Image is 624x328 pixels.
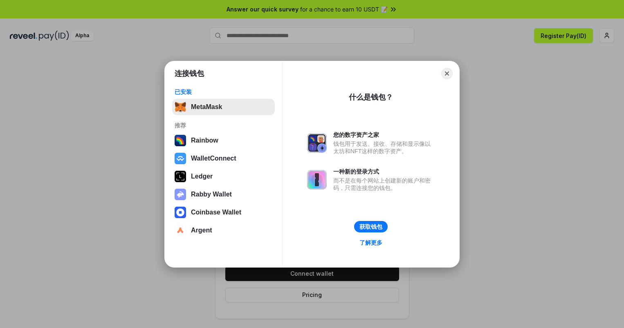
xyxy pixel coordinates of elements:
div: 了解更多 [359,239,382,246]
img: svg+xml,%3Csvg%20xmlns%3D%22http%3A%2F%2Fwww.w3.org%2F2000%2Fsvg%22%20width%3D%2228%22%20height%3... [175,171,186,182]
button: MetaMask [172,99,275,115]
div: Rabby Wallet [191,191,232,198]
div: 您的数字资产之家 [333,131,435,138]
div: MetaMask [191,103,222,111]
div: 已安装 [175,88,272,96]
div: Rainbow [191,137,218,144]
button: Coinbase Wallet [172,204,275,221]
div: 推荐 [175,122,272,129]
button: Rabby Wallet [172,186,275,203]
button: Argent [172,222,275,239]
div: 获取钱包 [359,223,382,230]
img: svg+xml,%3Csvg%20width%3D%22120%22%20height%3D%22120%22%20viewBox%3D%220%200%20120%20120%22%20fil... [175,135,186,146]
div: 一种新的登录方式 [333,168,435,175]
a: 了解更多 [355,237,387,248]
img: svg+xml,%3Csvg%20fill%3D%22none%22%20height%3D%2233%22%20viewBox%3D%220%200%2035%2033%22%20width%... [175,101,186,113]
img: svg+xml,%3Csvg%20width%3D%2228%22%20height%3D%2228%22%20viewBox%3D%220%200%2028%2028%22%20fill%3D... [175,225,186,236]
div: Coinbase Wallet [191,209,241,216]
button: Rainbow [172,132,275,149]
div: 而不是在每个网站上创建新的账户和密码，只需连接您的钱包。 [333,177,435,192]
button: WalletConnect [172,150,275,167]
h1: 连接钱包 [175,69,204,78]
button: 获取钱包 [354,221,388,232]
div: 什么是钱包？ [349,92,393,102]
div: Argent [191,227,212,234]
img: svg+xml,%3Csvg%20xmlns%3D%22http%3A%2F%2Fwww.w3.org%2F2000%2Fsvg%22%20fill%3D%22none%22%20viewBox... [307,133,327,153]
img: svg+xml,%3Csvg%20xmlns%3D%22http%3A%2F%2Fwww.w3.org%2F2000%2Fsvg%22%20fill%3D%22none%22%20viewBox... [175,189,186,200]
button: Close [441,68,453,79]
div: Ledger [191,173,213,180]
img: svg+xml,%3Csvg%20xmlns%3D%22http%3A%2F%2Fwww.w3.org%2F2000%2Fsvg%22%20fill%3D%22none%22%20viewBox... [307,170,327,190]
div: 钱包用于发送、接收、存储和显示像以太坊和NFT这样的数字资产。 [333,140,435,155]
img: svg+xml,%3Csvg%20width%3D%2228%22%20height%3D%2228%22%20viewBox%3D%220%200%2028%2028%22%20fill%3D... [175,207,186,218]
div: WalletConnect [191,155,236,162]
img: svg+xml,%3Csvg%20width%3D%2228%22%20height%3D%2228%22%20viewBox%3D%220%200%2028%2028%22%20fill%3D... [175,153,186,164]
button: Ledger [172,168,275,185]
